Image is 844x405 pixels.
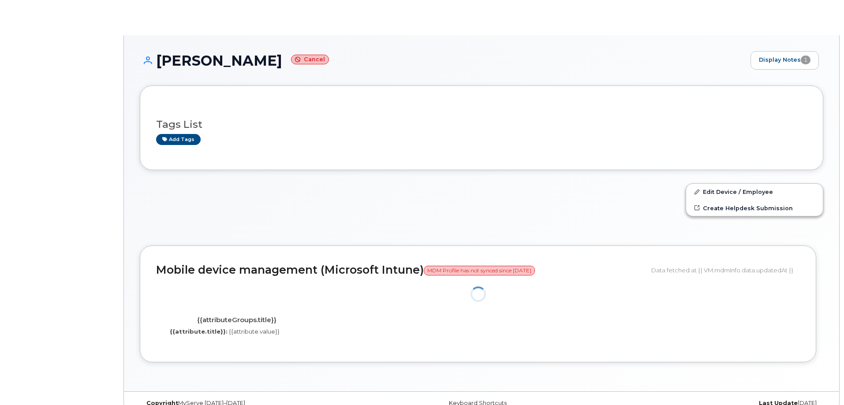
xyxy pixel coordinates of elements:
label: {{attribute.title}}: [170,327,228,336]
h1: [PERSON_NAME] [140,53,746,68]
small: Cancel [291,55,329,65]
a: Edit Device / Employee [686,184,823,200]
div: Data fetched at {{ VM.mdmInfo.data.updatedAt }} [651,262,800,279]
a: Display Notes1 [751,51,819,70]
h2: Mobile device management (Microsoft Intune) [156,264,645,276]
span: {{attribute.value}} [229,328,280,335]
h4: {{attributeGroups.title}} [163,316,310,324]
a: Create Helpdesk Submission [686,200,823,216]
span: MDM Profile has not synced since [DATE] [424,266,535,275]
span: 1 [801,56,810,64]
h3: Tags List [156,119,807,130]
a: Add tags [156,134,201,145]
